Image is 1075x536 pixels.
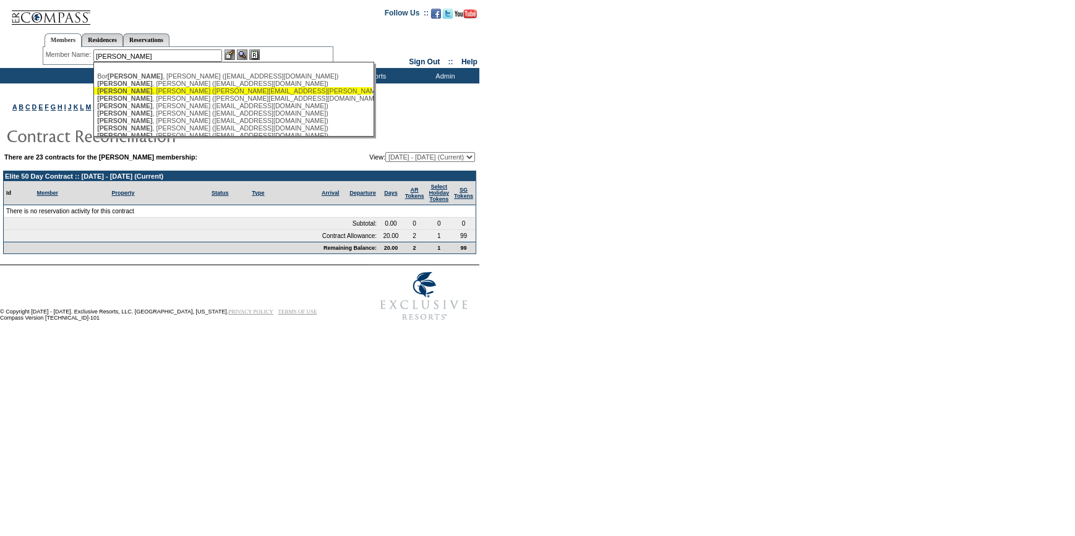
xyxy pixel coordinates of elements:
td: 20.00 [379,242,403,253]
a: ARTokens [405,187,424,199]
a: B [19,103,24,111]
a: Reservations [123,33,169,46]
td: 2 [403,242,427,253]
a: PRIVACY POLICY [228,308,273,315]
div: Member Name: [46,49,93,60]
div: , [PERSON_NAME] ([EMAIL_ADDRESS][DOMAIN_NAME]) [97,80,369,87]
div: , [PERSON_NAME] ([EMAIL_ADDRESS][DOMAIN_NAME]) [97,109,369,117]
td: Elite 50 Day Contract :: [DATE] - [DATE] (Current) [4,171,476,181]
a: Become our fan on Facebook [431,12,441,20]
td: 20.00 [379,230,403,242]
td: 1 [427,230,452,242]
a: Property [112,190,135,196]
a: Arrival [322,190,340,196]
td: 0 [452,218,476,230]
img: pgTtlContractReconciliation.gif [6,123,254,148]
a: Help [461,57,478,66]
a: Type [252,190,264,196]
div: , [PERSON_NAME] ([PERSON_NAME][EMAIL_ADDRESS][PERSON_NAME][DOMAIN_NAME]) [97,87,369,95]
a: M [86,103,92,111]
td: Contract Allowance: [4,230,379,242]
img: b_edit.gif [225,49,235,60]
a: J [68,103,72,111]
span: [PERSON_NAME] [97,124,152,132]
td: Admin [408,68,479,83]
span: [PERSON_NAME] [108,72,163,80]
a: Sign Out [409,57,440,66]
div: , [PERSON_NAME] ([EMAIL_ADDRESS][DOMAIN_NAME]) [97,102,369,109]
td: Follow Us :: [385,7,429,22]
a: SGTokens [454,187,473,199]
div: , [PERSON_NAME] ([EMAIL_ADDRESS][DOMAIN_NAME]) [97,124,369,132]
a: Subscribe to our YouTube Channel [455,12,477,20]
a: Member [36,190,58,196]
a: G [51,103,56,111]
a: L [80,103,84,111]
img: Become our fan on Facebook [431,9,441,19]
td: Id [4,181,34,205]
span: [PERSON_NAME] [97,80,152,87]
a: Select HolidayTokens [429,184,450,202]
img: Follow us on Twitter [443,9,453,19]
a: Members [45,33,82,47]
a: I [64,103,66,111]
span: [PERSON_NAME] [97,102,152,109]
span: [PERSON_NAME] [97,95,152,102]
td: 2 [403,230,427,242]
img: View [237,49,247,60]
a: A [12,103,17,111]
a: Status [212,190,229,196]
img: Subscribe to our YouTube Channel [455,9,477,19]
div: , [PERSON_NAME] ([EMAIL_ADDRESS][DOMAIN_NAME]) [97,132,369,139]
td: Remaining Balance: [4,242,379,253]
a: Departure [349,190,376,196]
a: Residences [82,33,123,46]
a: Follow us on Twitter [443,12,453,20]
td: 1 [427,242,452,253]
span: [PERSON_NAME] [97,132,152,139]
a: C [25,103,30,111]
span: :: [448,57,453,66]
td: There is no reservation activity for this contract [4,205,476,218]
td: 0 [427,218,452,230]
b: There are 23 contracts for the [PERSON_NAME] membership: [4,153,197,161]
td: 99 [452,230,476,242]
a: E [38,103,43,111]
span: [PERSON_NAME] [97,109,152,117]
a: Days [384,190,398,196]
div: , [PERSON_NAME] ([PERSON_NAME][EMAIL_ADDRESS][DOMAIN_NAME]) [97,95,369,102]
img: Reservations [249,49,260,60]
td: 0.00 [379,218,403,230]
img: Exclusive Resorts [369,265,479,327]
div: , [PERSON_NAME] ([EMAIL_ADDRESS][DOMAIN_NAME]) [97,117,369,124]
td: Subtotal: [4,218,379,230]
div: Bor , [PERSON_NAME] ([EMAIL_ADDRESS][DOMAIN_NAME]) [97,72,369,80]
span: [PERSON_NAME] [97,87,152,95]
a: H [58,103,62,111]
a: F [45,103,49,111]
a: TERMS OF USE [278,308,317,315]
td: 0 [403,218,427,230]
td: View: [309,152,475,162]
a: K [74,103,79,111]
a: D [32,103,37,111]
span: [PERSON_NAME] [97,117,152,124]
td: 99 [452,242,476,253]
